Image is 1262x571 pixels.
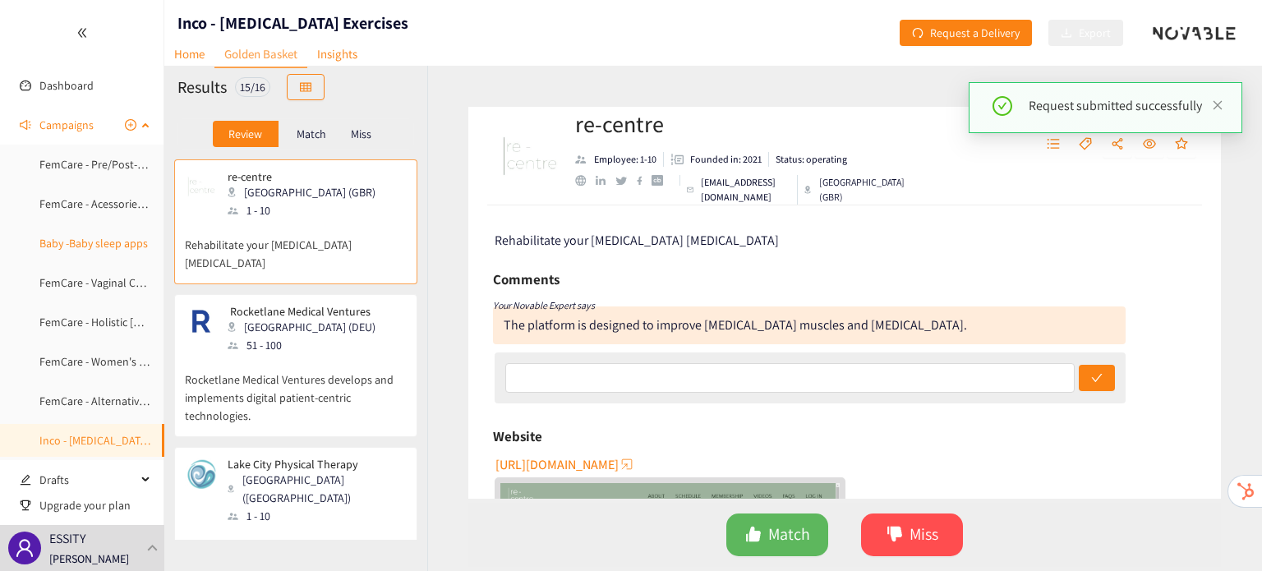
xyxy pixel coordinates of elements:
[39,275,198,290] a: FemCare - Vaginal Care Products
[228,507,405,525] div: 1 - 10
[768,522,810,547] span: Match
[177,12,408,35] h1: Inco - [MEDICAL_DATA] Exercises
[228,305,375,318] p: ‍ Rocketlane Medical Ventures
[214,41,307,68] a: Golden Basket
[493,267,560,292] h6: Comments
[1079,365,1115,391] button: check
[228,183,385,201] div: [GEOGRAPHIC_DATA] (GBR)
[861,513,963,556] button: dislikeMiss
[701,175,790,205] p: [EMAIL_ADDRESS][DOMAIN_NAME]
[1091,372,1103,385] span: check
[887,526,903,545] span: dislike
[504,316,967,334] div: The platform is designed to improve [MEDICAL_DATA] muscles and [MEDICAL_DATA].
[726,513,828,556] button: likeMatch
[20,119,31,131] span: sound
[664,152,769,167] li: Founded in year
[49,550,129,568] p: [PERSON_NAME]
[39,354,302,369] a: FemCare - Women's Vitamins & Minerals Supplements
[164,41,214,67] a: Home
[39,157,324,172] a: FemCare - Pre/Post-[DATE] vitamin & mineral supplements
[652,175,672,186] a: crunchbase
[596,176,615,186] a: linkedin
[39,463,136,496] span: Drafts
[228,318,385,336] div: [GEOGRAPHIC_DATA] (DEU)
[39,236,148,251] a: Baby -Baby sleep apps
[307,41,367,67] a: Insights
[300,81,311,94] span: table
[495,454,619,475] span: [URL][DOMAIN_NAME]
[594,152,656,167] p: Employee: 1-10
[49,528,85,549] p: ESSITY
[690,152,762,167] p: Founded in: 2021
[228,201,385,219] div: 1 - 10
[993,96,1012,116] span: check-circle
[39,315,322,329] a: FemCare - Holistic [DEMOGRAPHIC_DATA] eCom Platforms
[1029,96,1222,116] div: Request submitted successfully
[575,108,906,140] h2: re-centre
[912,27,923,40] span: redo
[351,127,371,140] p: Miss
[185,354,407,425] p: Rocketlane Medical Ventures develops and implements digital patient-centric technologies.
[497,123,563,189] img: Company Logo
[228,170,375,183] p: re-centre
[39,196,270,211] a: FemCare - Acessories for Fem Hygiene Products
[575,175,596,186] a: website
[235,77,270,97] div: 15 / 16
[493,299,595,311] i: Your Novable Expert says
[776,152,847,167] p: Status: operating
[930,24,1020,42] span: Request a Delivery
[228,471,405,507] div: [GEOGRAPHIC_DATA] ([GEOGRAPHIC_DATA])
[228,127,262,140] p: Review
[39,394,254,408] a: FemCare - Alternative Eco-Friendly Materials
[228,336,385,354] div: 51 - 100
[39,433,196,448] a: Inco - [MEDICAL_DATA] Exercises
[228,458,395,471] p: Lake City Physical Therapy
[769,152,847,167] li: Status
[20,500,31,511] span: trophy
[20,474,31,486] span: edit
[1180,492,1262,571] iframe: Chat Widget
[185,458,218,490] img: Snapshot of the company's website
[39,489,151,522] span: Upgrade your plan
[745,526,762,545] span: like
[185,170,218,203] img: Snapshot of the company's website
[804,175,906,205] div: [GEOGRAPHIC_DATA] (GBR)
[575,152,664,167] li: Employees
[185,219,407,272] p: Rehabilitate your [MEDICAL_DATA] [MEDICAL_DATA]
[15,538,35,558] span: user
[615,177,636,185] a: twitter
[39,78,94,93] a: Dashboard
[637,176,652,185] a: facebook
[900,20,1032,46] button: redoRequest a Delivery
[495,451,635,477] button: [URL][DOMAIN_NAME]
[185,305,218,338] img: Snapshot of the company's website
[39,108,94,141] span: Campaigns
[177,76,227,99] h2: Results
[1048,20,1123,46] button: downloadExport
[297,127,326,140] p: Match
[287,74,325,100] button: table
[1212,99,1223,111] span: close
[910,522,938,547] span: Miss
[493,424,542,449] h6: Website
[495,232,779,249] span: Rehabilitate your [MEDICAL_DATA] [MEDICAL_DATA]
[125,119,136,131] span: plus-circle
[76,27,88,39] span: double-left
